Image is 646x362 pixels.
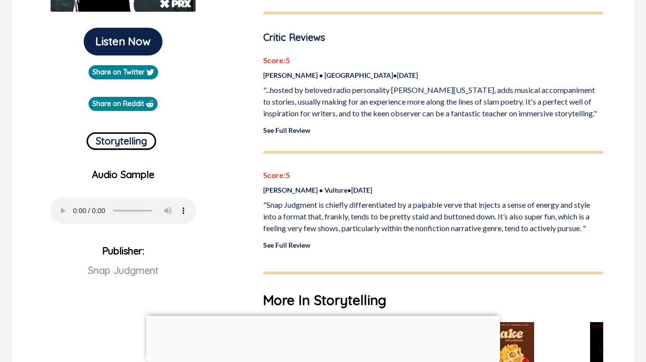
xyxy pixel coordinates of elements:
[263,169,603,181] p: Score: 5
[263,290,603,310] h1: More In Storytelling
[89,65,158,79] a: Share on Twitter
[50,198,196,224] audio: Your browser does not support the audio element
[263,126,310,134] a: See Full Review
[263,84,603,119] p: "...hosted by beloved radio personality [PERSON_NAME][US_STATE], adds musical accompaniment to st...
[88,264,159,276] span: Snap Judgment
[19,167,227,182] p: Audio Sample
[263,185,603,195] p: [PERSON_NAME] • Vulture • [DATE]
[84,28,162,55] button: Listen Now
[19,241,227,311] p: Publisher:
[263,70,603,80] p: [PERSON_NAME] • [GEOGRAPHIC_DATA] • [DATE]
[263,54,603,66] p: Score: 5
[89,97,158,111] a: Share on Reddit
[263,30,603,45] p: Critic Reviews
[87,132,156,150] button: Storytelling
[87,128,156,150] a: Storytelling
[146,316,500,360] iframe: Advertisement
[263,199,603,234] p: "Snap Judgment is chiefly differentiated by a palpable verve that injects a sense of energy and s...
[263,241,310,249] a: See Full Review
